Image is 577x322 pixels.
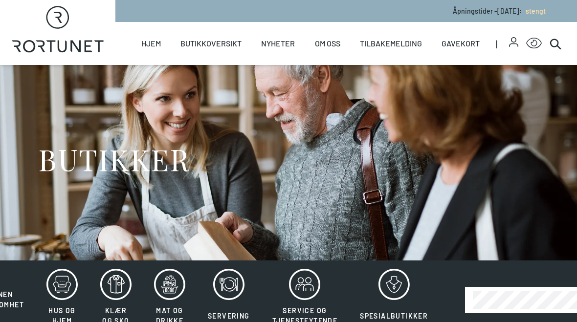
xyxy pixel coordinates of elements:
a: Om oss [315,22,340,65]
a: Nyheter [261,22,295,65]
span: Servering [208,312,250,320]
a: Hjem [141,22,161,65]
span: | [496,22,509,65]
a: Butikkoversikt [180,22,242,65]
button: Open Accessibility Menu [526,36,542,51]
a: stengt [522,7,546,15]
a: Gavekort [442,22,480,65]
h1: BUTIKKER [38,141,189,177]
p: Åpningstider - [DATE] : [453,6,546,16]
a: Tilbakemelding [360,22,422,65]
span: Spesialbutikker [360,312,428,320]
span: stengt [526,7,546,15]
